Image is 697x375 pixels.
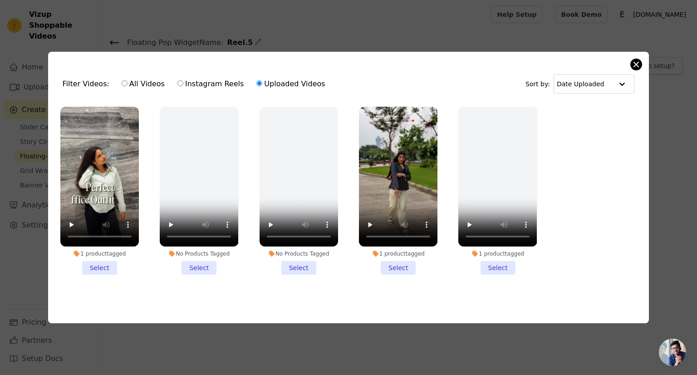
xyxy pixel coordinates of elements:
[458,250,537,257] div: 1 product tagged
[121,78,165,90] label: All Videos
[631,59,642,70] button: Close modal
[256,78,325,90] label: Uploaded Videos
[525,74,635,94] div: Sort by:
[160,250,238,257] div: No Products Tagged
[260,250,338,257] div: No Products Tagged
[177,78,244,90] label: Instagram Reels
[60,250,139,257] div: 1 product tagged
[659,339,686,366] div: Open chat
[359,250,437,257] div: 1 product tagged
[63,74,330,94] div: Filter Videos:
